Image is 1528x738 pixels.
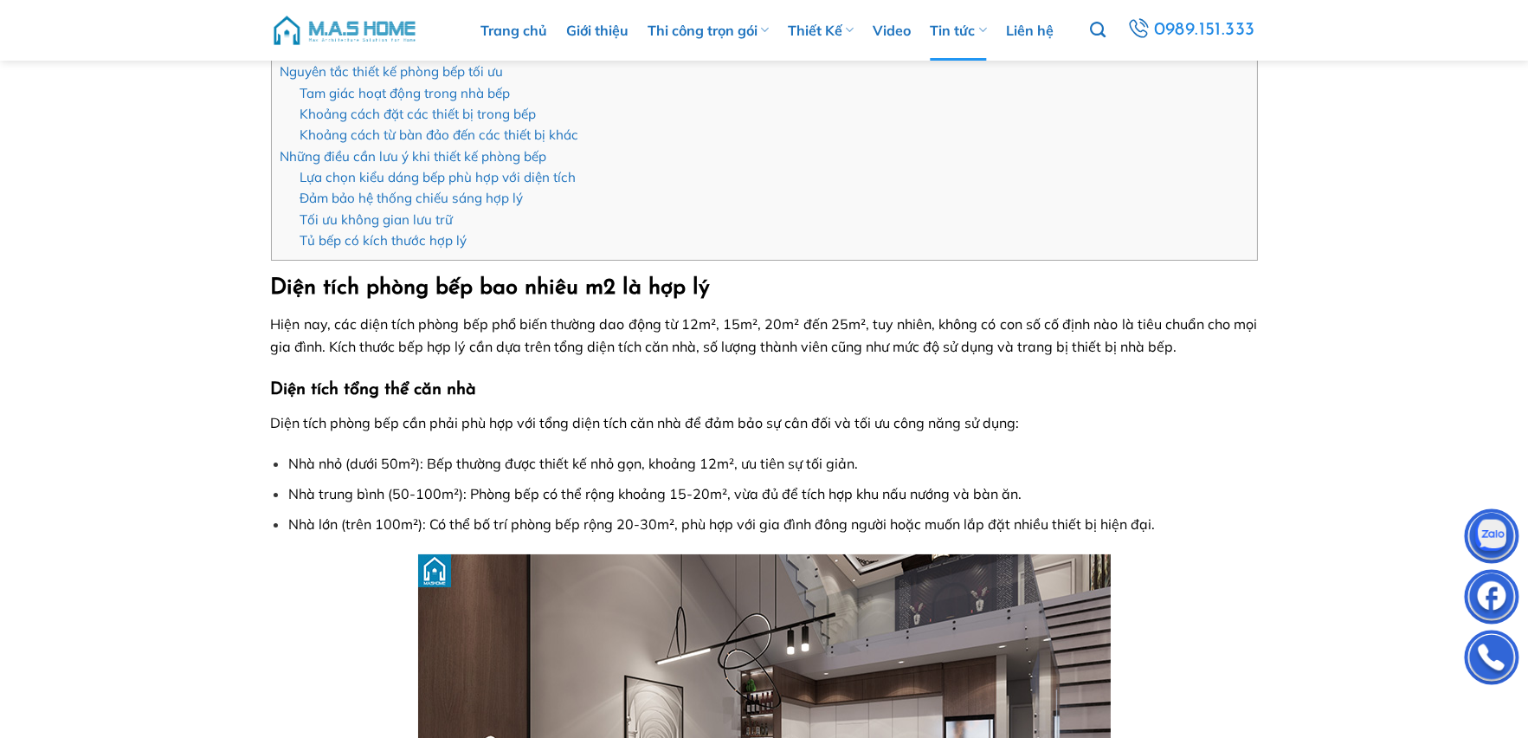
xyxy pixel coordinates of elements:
[271,277,711,299] strong: Diện tích phòng bếp bao nhiêu m2 là hợp lý
[1466,573,1518,625] img: Facebook
[300,85,510,101] a: Tam giác hoạt động trong nhà bếp
[300,106,536,122] a: Khoảng cách đặt các thiết bị trong bếp
[1123,15,1259,47] a: 0989.151.333
[271,414,1020,431] span: Diện tích phòng bếp cần phải phù hợp với tổng diện tích căn nhà để đảm bảo sự cân đối và tối ưu c...
[280,63,504,80] a: Nguyên tắc thiết kế phòng bếp tối ưu
[300,126,578,143] a: Khoảng cách từ bàn đảo đến các thiết bị khác
[1153,16,1257,45] span: 0989.151.333
[300,211,453,228] a: Tối ưu không gian lưu trữ
[300,169,576,185] a: Lựa chọn kiểu dáng bếp phù hợp với diện tích
[288,455,858,472] span: Nhà nhỏ (dưới 50m²): Bếp thường được thiết kế nhỏ gọn, khoảng 12m², ưu tiên sự tối giản.
[271,315,1258,355] span: Hiện nay, các diện tích phòng bếp phổ biến thường dao động từ 12m², 15m², 20m² đến 25m², tuy nhiê...
[1466,634,1518,686] img: Phone
[300,232,467,249] a: Tủ bếp có kích thước hợp lý
[288,485,1022,502] span: Nhà trung bình (50-100m²): Phòng bếp có thể rộng khoảng 15-20m², vừa đủ để tích hợp khu nấu nướng...
[300,190,523,206] a: Đảm bảo hệ thống chiếu sáng hợp lý
[1090,12,1106,49] a: Tìm kiếm
[1466,513,1518,565] img: Zalo
[280,148,547,165] a: Những điều cần lưu ý khi thiết kế phòng bếp
[271,381,477,398] strong: Diện tích tổng thể căn nhà
[288,515,1155,533] span: Nhà lớn (trên 100m²): Có thể bố trí phòng bếp rộng 20-30m², phù hợp với gia đình đông người hoặc ...
[271,4,418,56] img: M.A.S HOME – Tổng Thầu Thiết Kế Và Xây Nhà Trọn Gói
